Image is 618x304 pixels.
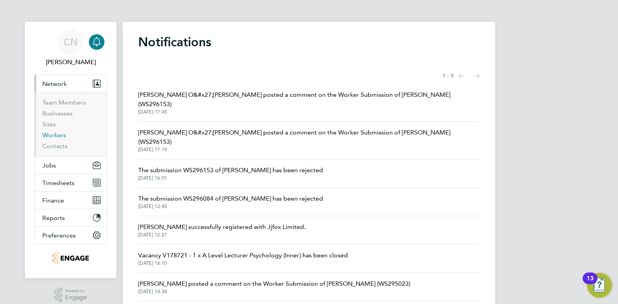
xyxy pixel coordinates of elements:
a: Go to home page [34,252,107,264]
span: [PERSON_NAME] successfully registered with Jjfox Limited. [138,222,306,232]
span: Vacancy V178721 - 1 x A Level Lecturer Psychology (Inner) has been closed [138,251,348,260]
span: [PERSON_NAME] posted a comment on the Worker Submission of [PERSON_NAME] (WS295023) [138,279,410,288]
a: Workers [42,131,66,139]
span: [DATE] 16:10 [138,260,348,266]
span: [DATE] 14:34 [138,288,410,295]
a: Team Members [42,99,86,106]
span: [DATE] 16:01 [138,175,323,181]
button: Finance [35,192,107,209]
span: The submission WS296153 of [PERSON_NAME] has been rejected [138,166,323,175]
span: [DATE] 17:19 [138,147,480,153]
a: The submission WS296084 of [PERSON_NAME] has been rejected[DATE] 12:45 [138,194,323,210]
span: Network [42,80,67,87]
div: 13 [587,278,594,288]
span: Timesheets [42,179,75,187]
button: Reports [35,209,107,226]
a: [PERSON_NAME] posted a comment on the Worker Submission of [PERSON_NAME] (WS295023)[DATE] 14:34 [138,279,410,295]
a: Powered byEngage [54,288,87,302]
span: Reports [42,214,65,222]
span: [PERSON_NAME] O&#x27;[PERSON_NAME] posted a comment on the Worker Submission of [PERSON_NAME] (WS... [138,128,480,147]
button: Preferences [35,227,107,244]
a: [PERSON_NAME] O&#x27;[PERSON_NAME] posted a comment on the Worker Submission of [PERSON_NAME] (WS... [138,90,480,115]
a: The submission WS296153 of [PERSON_NAME] has been rejected[DATE] 16:01 [138,166,323,181]
a: [PERSON_NAME] O&#x27;[PERSON_NAME] posted a comment on the Worker Submission of [PERSON_NAME] (WS... [138,128,480,153]
button: Network [35,75,107,92]
a: CN[PERSON_NAME] [34,30,107,67]
span: Finance [42,197,64,204]
span: [DATE] 12:45 [138,203,323,210]
span: [DATE] 12:21 [138,232,306,238]
a: Sites [42,121,56,128]
span: Engage [65,294,87,301]
button: Open Resource Center, 13 new notifications [587,273,612,298]
span: Jobs [42,162,56,169]
img: jjfox-logo-retina.png [52,252,89,264]
nav: Main navigation [25,22,116,278]
a: [PERSON_NAME] successfully registered with Jjfox Limited.[DATE] 12:21 [138,222,306,238]
button: Jobs [35,157,107,174]
a: Contacts [42,142,68,150]
nav: Select page of notifications list [443,68,480,84]
span: Powered by [65,288,87,294]
h1: Notifications [138,34,480,50]
span: [PERSON_NAME] O&#x27;[PERSON_NAME] posted a comment on the Worker Submission of [PERSON_NAME] (WS... [138,90,480,109]
span: [DATE] 17:45 [138,109,480,115]
a: Vacancy V178721 - 1 x A Level Lecturer Psychology (Inner) has been closed[DATE] 16:10 [138,251,348,266]
span: The submission WS296084 of [PERSON_NAME] has been rejected [138,194,323,203]
span: 1 - 9 [443,72,454,80]
span: Charlie Nunn [34,58,107,67]
a: Businesses [42,110,73,117]
span: CN [64,37,78,47]
button: Timesheets [35,174,107,191]
div: Network [35,92,107,156]
span: Preferences [42,232,76,239]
